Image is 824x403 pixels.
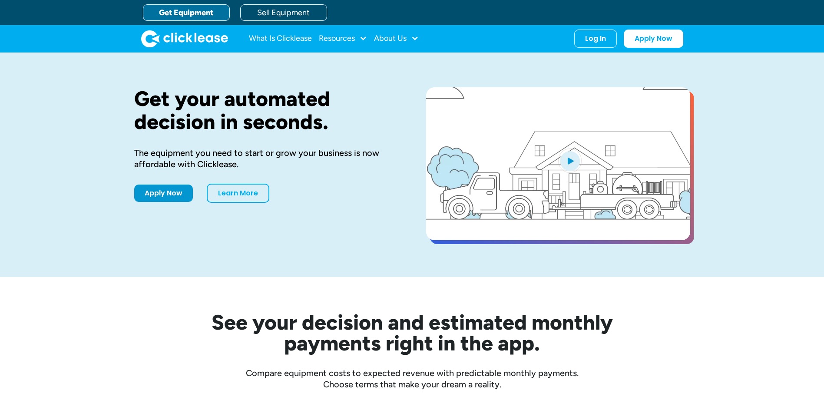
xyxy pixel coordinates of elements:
[319,30,367,47] div: Resources
[141,30,228,47] img: Clicklease logo
[558,149,582,173] img: Blue play button logo on a light blue circular background
[374,30,419,47] div: About Us
[249,30,312,47] a: What Is Clicklease
[426,87,690,240] a: open lightbox
[134,87,398,133] h1: Get your automated decision in seconds.
[240,4,327,21] a: Sell Equipment
[585,34,606,43] div: Log In
[143,4,230,21] a: Get Equipment
[169,312,655,353] h2: See your decision and estimated monthly payments right in the app.
[134,185,193,202] a: Apply Now
[134,147,398,170] div: The equipment you need to start or grow your business is now affordable with Clicklease.
[624,30,683,48] a: Apply Now
[134,367,690,390] div: Compare equipment costs to expected revenue with predictable monthly payments. Choose terms that ...
[141,30,228,47] a: home
[207,184,269,203] a: Learn More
